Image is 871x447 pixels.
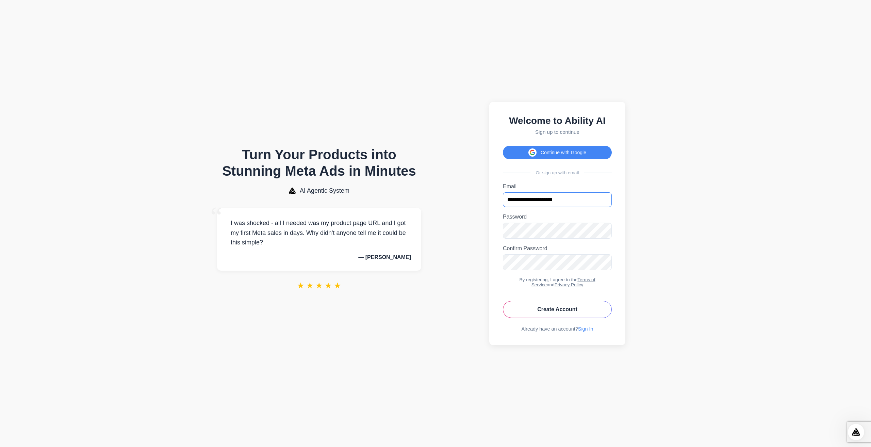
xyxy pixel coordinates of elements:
button: Create Account [503,301,612,318]
p: I was shocked - all I needed was my product page URL and I got my first Meta sales in days. Why d... [227,218,411,248]
a: Sign In [578,326,593,332]
p: Sign up to continue [503,129,612,135]
img: AI Agentic System Logo [289,188,296,194]
label: Email [503,183,612,190]
label: Confirm Password [503,245,612,252]
a: Terms of Service [531,277,595,287]
button: Continue with Google [503,146,612,159]
div: Already have an account? [503,326,612,332]
span: AI Agentic System [300,187,349,194]
span: “ [210,201,223,232]
h2: Welcome to Ability AI [503,115,612,126]
span: ★ [315,281,323,290]
div: By registering, I agree to the and [503,277,612,287]
a: Privacy Policy [555,282,584,287]
p: — [PERSON_NAME] [227,254,411,260]
span: ★ [306,281,314,290]
div: Or sign up with email [503,170,612,175]
iframe: Intercom live chat [848,424,864,440]
label: Password [503,214,612,220]
span: ★ [334,281,341,290]
h1: Turn Your Products into Stunning Meta Ads in Minutes [217,146,421,179]
span: ★ [297,281,305,290]
span: ★ [325,281,332,290]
